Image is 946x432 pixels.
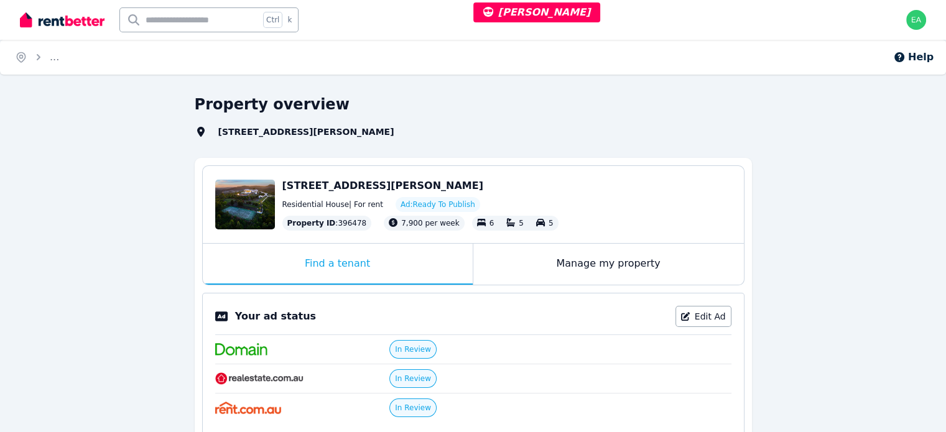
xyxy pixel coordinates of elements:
span: 7,900 per week [401,219,459,227]
button: Help [893,50,934,65]
span: [STREET_ADDRESS][PERSON_NAME] [211,126,417,138]
span: 6 [489,219,494,227]
span: Residential House | For rent [282,200,383,209]
img: Rent.com.au [215,402,282,414]
span: Ctrl [263,12,282,28]
img: earl@rentbetter.com.au [906,10,926,30]
span: k [287,15,292,25]
span: Property ID [287,218,336,228]
span: In Review [395,344,431,354]
span: [PERSON_NAME] [483,6,591,18]
img: Domain.com.au [215,343,267,356]
div: : 396478 [282,216,372,231]
h1: Property overview [195,94,350,114]
img: RentBetter [20,11,104,29]
span: In Review [395,403,431,413]
span: Ad: Ready To Publish [401,200,475,209]
img: RealEstate.com.au [215,372,304,385]
span: 5 [549,219,554,227]
div: Find a tenant [203,244,473,285]
span: In Review [395,374,431,384]
a: Edit Ad [675,306,731,327]
div: Manage my property [473,244,744,285]
p: Your ad status [235,309,316,324]
span: 5 [519,219,524,227]
span: ... [50,51,59,63]
span: [STREET_ADDRESS][PERSON_NAME] [282,180,483,191]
